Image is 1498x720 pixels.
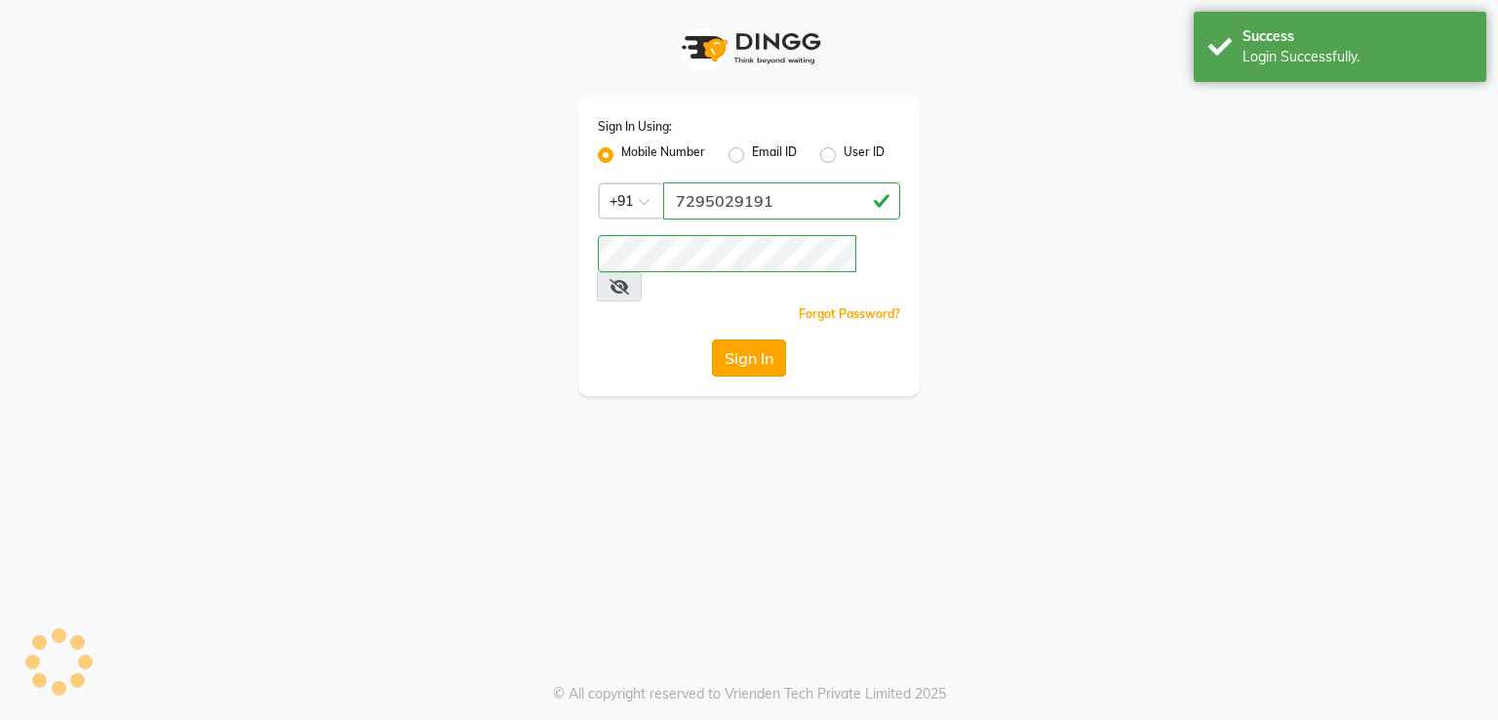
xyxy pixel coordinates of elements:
label: Email ID [752,143,797,167]
input: Username [663,182,900,220]
label: Mobile Number [621,143,705,167]
div: Login Successfully. [1242,47,1472,67]
img: logo1.svg [671,20,827,77]
button: Sign In [712,340,786,377]
input: Username [598,235,856,272]
a: Forgot Password? [799,306,900,321]
label: Sign In Using: [598,118,672,136]
label: User ID [844,143,885,167]
div: Success [1242,26,1472,47]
